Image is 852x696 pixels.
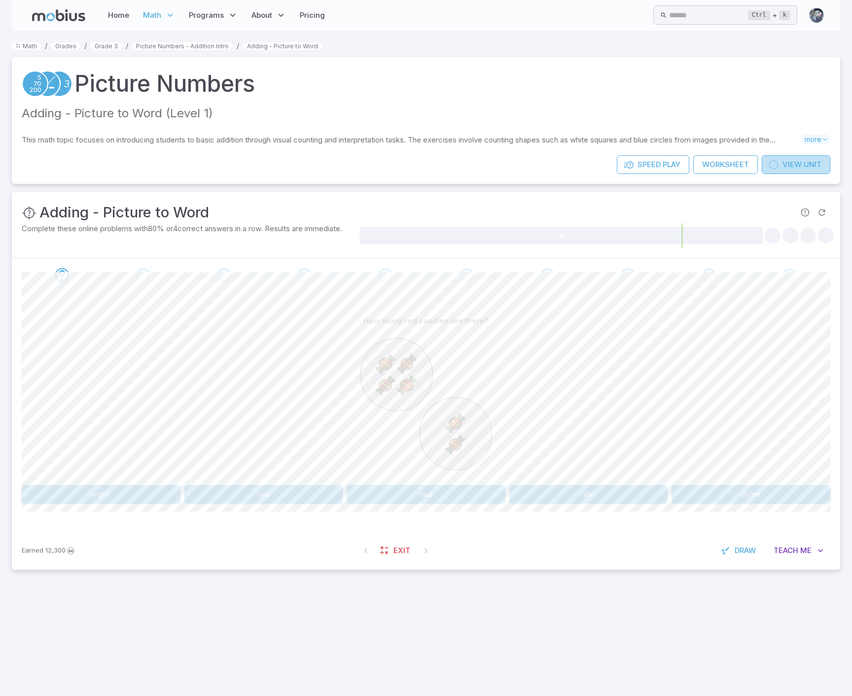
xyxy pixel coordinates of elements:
span: Me [800,545,812,556]
div: Go to the next question [379,268,392,282]
button: eight [22,485,180,504]
p: Complete these online problems with 80 % or 4 correct answers in a row. Results are immediate. [22,223,357,234]
span: On Latest Question [417,542,435,559]
div: Go to the next question [702,268,716,282]
a: Picture Numbers [74,67,255,101]
p: How many red candies are there? [363,315,489,326]
p: Adding - Picture to Word (Level 1) [22,104,830,123]
div: Go to the next question [621,268,635,282]
a: SpeedPlay [617,155,689,174]
kbd: Ctrl [748,10,770,20]
button: four [347,485,505,504]
button: TeachMe [767,541,830,560]
a: Grades [51,42,80,50]
span: On First Question [357,542,375,559]
img: andrew.jpg [809,8,824,23]
span: Teach [774,545,798,556]
span: Speed [638,159,661,170]
h3: Adding - Picture to Word [39,202,209,223]
span: Draw [735,545,756,556]
li: / [84,40,87,51]
div: Go to the next question [540,268,554,282]
li: / [45,40,47,51]
a: Addition and Subtraction [34,70,61,97]
span: Exit [393,545,410,556]
button: three [672,485,830,504]
p: This math topic focuses on introducing students to basic addition through visual counting and int... [22,135,801,145]
div: + [748,9,790,21]
a: Exit [375,541,417,560]
span: View [782,159,802,170]
a: Worksheet [693,155,758,174]
div: Go to the next question [783,268,797,282]
div: Go to the next question [55,268,69,282]
a: Math [12,42,41,50]
span: About [251,10,272,21]
button: six [509,485,668,504]
a: Grade 3 [91,42,122,50]
span: Programs [189,10,224,21]
a: ViewUnit [762,155,830,174]
div: Go to the next question [217,268,231,282]
div: Go to the next question [460,268,473,282]
span: Unit [804,159,821,170]
span: Refresh Question [814,204,830,221]
p: Earn Mobius dollars to buy game boosters [22,546,76,556]
span: Report an issue with the question [797,204,814,221]
a: Picture Numbers - Addition Intro [132,42,233,50]
button: two [184,485,343,504]
a: Adding - Picture to Word [243,42,322,50]
a: Pricing [297,4,328,27]
nav: breadcrumb [12,40,840,51]
a: Numeracy [46,70,72,97]
span: 12,300 [45,546,66,556]
span: Math [143,10,161,21]
div: Go to the next question [136,268,150,282]
span: Play [663,159,680,170]
li: / [126,40,128,51]
kbd: k [779,10,790,20]
a: Place Value [22,70,48,97]
div: Go to the next question [298,268,312,282]
li: / [237,40,239,51]
span: Earned [22,546,43,556]
button: Draw [716,541,763,560]
a: Home [105,4,132,27]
